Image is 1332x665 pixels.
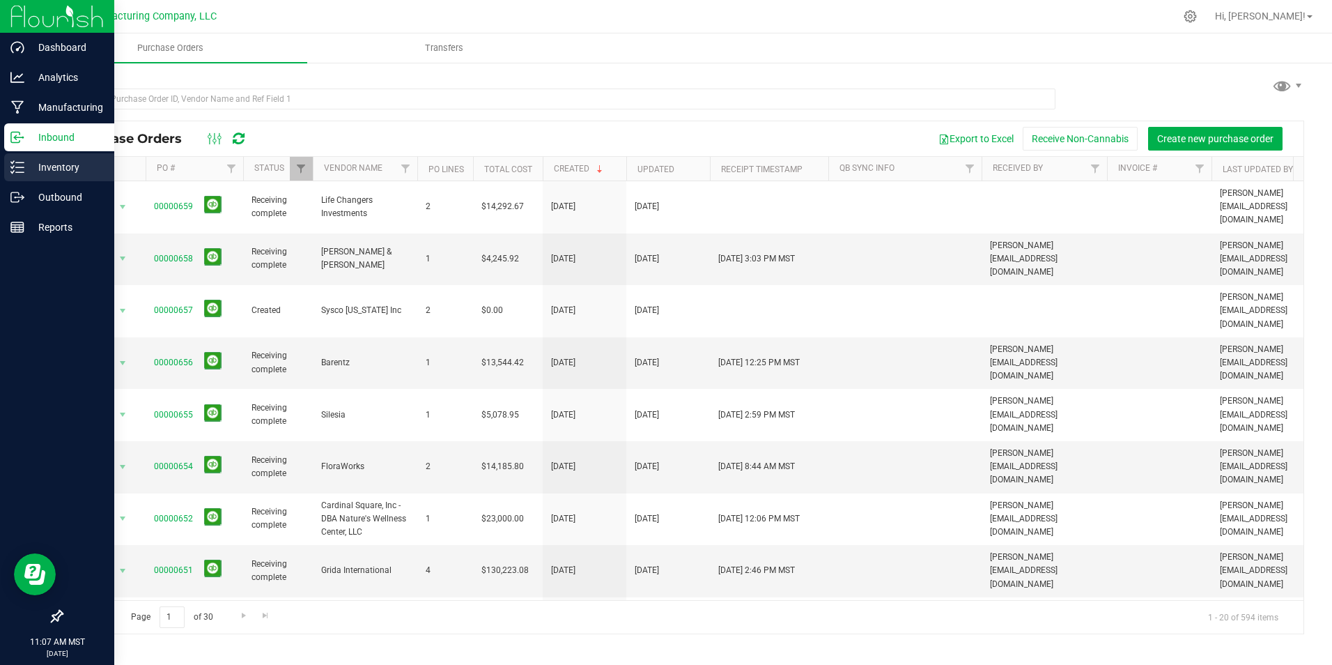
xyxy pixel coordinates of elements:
[990,395,1099,435] span: [PERSON_NAME][EMAIL_ADDRESS][DOMAIN_NAME]
[481,252,519,266] span: $4,245.92
[635,252,659,266] span: [DATE]
[718,460,795,473] span: [DATE] 8:44 AM MST
[114,301,132,321] span: select
[256,606,276,625] a: Go to the last page
[321,194,409,220] span: Life Changers Investments
[635,304,659,317] span: [DATE]
[157,163,175,173] a: PO #
[251,245,304,272] span: Receiving complete
[718,408,795,422] span: [DATE] 2:59 PM MST
[251,304,304,317] span: Created
[114,353,132,373] span: select
[1220,291,1329,331] span: [PERSON_NAME][EMAIL_ADDRESS][DOMAIN_NAME]
[929,127,1023,151] button: Export to Excel
[114,197,132,217] span: select
[839,163,895,173] a: QB Sync Info
[1220,447,1329,487] span: [PERSON_NAME][EMAIL_ADDRESS][DOMAIN_NAME]
[1220,551,1329,591] span: [PERSON_NAME][EMAIL_ADDRESS][DOMAIN_NAME]
[154,305,193,315] a: 00000657
[426,304,465,317] span: 2
[154,514,193,523] a: 00000652
[551,356,575,369] span: [DATE]
[551,304,575,317] span: [DATE]
[114,509,132,528] span: select
[6,636,108,648] p: 11:07 AM MST
[24,129,108,146] p: Inbound
[1118,163,1157,173] a: Invoice #
[1215,10,1306,22] span: Hi, [PERSON_NAME]!
[321,408,409,422] span: Silesia
[68,10,217,22] span: BB Manufacturing Company, LLC
[1157,133,1273,144] span: Create new purchase order
[1197,606,1290,627] span: 1 - 20 of 594 items
[251,505,304,532] span: Receiving complete
[154,254,193,263] a: 00000658
[551,252,575,266] span: [DATE]
[61,89,1055,109] input: Search Purchase Order ID, Vendor Name and Ref Field 1
[481,512,524,526] span: $23,000.00
[635,512,659,526] span: [DATE]
[426,460,465,473] span: 2
[635,408,659,422] span: [DATE]
[551,460,575,473] span: [DATE]
[635,356,659,369] span: [DATE]
[635,564,659,577] span: [DATE]
[1220,239,1329,280] span: [PERSON_NAME][EMAIL_ADDRESS][DOMAIN_NAME]
[426,252,465,266] span: 1
[24,69,108,86] p: Analytics
[990,499,1099,540] span: [PERSON_NAME][EMAIL_ADDRESS][DOMAIN_NAME]
[251,402,304,428] span: Receiving complete
[321,356,409,369] span: Barentz
[406,42,482,54] span: Transfers
[481,356,524,369] span: $13,544.42
[551,408,575,422] span: [DATE]
[990,551,1099,591] span: [PERSON_NAME][EMAIL_ADDRESS][DOMAIN_NAME]
[160,606,185,628] input: 1
[1084,157,1107,181] a: Filter
[10,100,24,114] inline-svg: Manufacturing
[1023,127,1138,151] button: Receive Non-Cannabis
[6,648,108,659] p: [DATE]
[637,165,674,174] a: Updated
[321,245,409,272] span: [PERSON_NAME] & [PERSON_NAME]
[119,606,224,628] span: Page of 30
[10,160,24,174] inline-svg: Inventory
[251,194,304,220] span: Receiving complete
[426,512,465,526] span: 1
[321,460,409,473] span: FloraWorks
[551,200,575,213] span: [DATE]
[990,239,1099,280] span: [PERSON_NAME][EMAIL_ADDRESS][DOMAIN_NAME]
[718,356,800,369] span: [DATE] 12:25 PM MST
[1188,157,1211,181] a: Filter
[718,564,795,577] span: [DATE] 2:46 PM MST
[481,200,524,213] span: $14,292.67
[1220,343,1329,383] span: [PERSON_NAME][EMAIL_ADDRESS][DOMAIN_NAME]
[10,220,24,234] inline-svg: Reports
[990,343,1099,383] span: [PERSON_NAME][EMAIL_ADDRESS][DOMAIN_NAME]
[993,163,1043,173] a: Received By
[426,408,465,422] span: 1
[254,163,284,173] a: Status
[24,39,108,56] p: Dashboard
[154,565,193,575] a: 00000651
[635,460,659,473] span: [DATE]
[551,564,575,577] span: [DATE]
[251,349,304,376] span: Receiving complete
[24,219,108,236] p: Reports
[118,42,222,54] span: Purchase Orders
[154,410,193,420] a: 00000655
[251,454,304,480] span: Receiving complete
[10,40,24,54] inline-svg: Dashboard
[1182,10,1199,23] div: Manage settings
[324,163,382,173] a: Vendor Name
[426,356,465,369] span: 1
[14,553,56,595] iframe: Resource center
[721,165,803,174] a: Receipt Timestamp
[481,460,524,473] span: $14,185.80
[1223,165,1293,174] a: Last Updated By
[481,408,519,422] span: $5,078.95
[290,157,313,181] a: Filter
[1220,395,1329,435] span: [PERSON_NAME][EMAIL_ADDRESS][DOMAIN_NAME]
[1148,127,1283,151] button: Create new purchase order
[114,561,132,581] span: select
